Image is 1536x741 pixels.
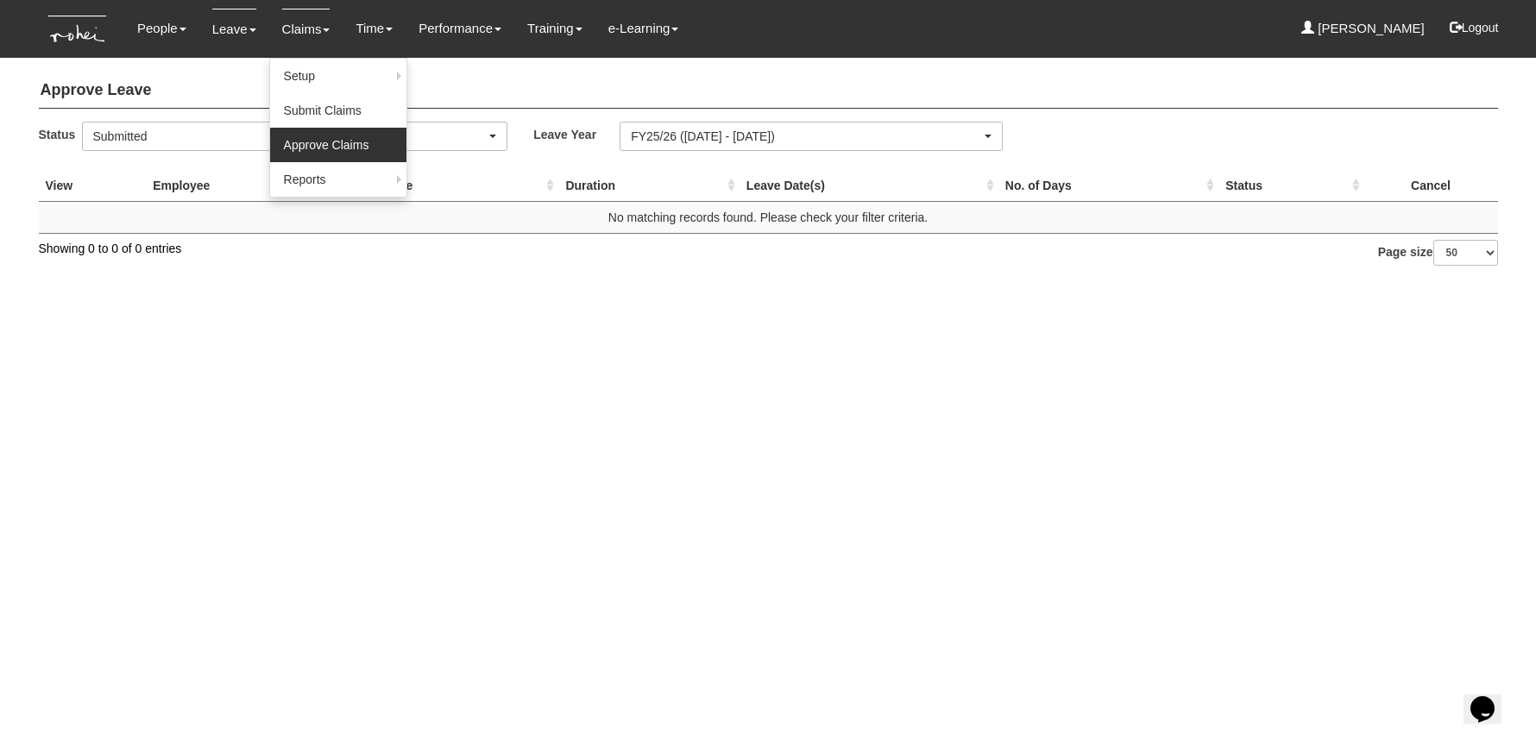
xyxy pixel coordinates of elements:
th: Leave Date(s) : activate to sort column ascending [740,170,998,202]
a: People [137,9,186,48]
th: Cancel [1364,170,1498,202]
a: Claims [282,9,330,49]
a: Setup [270,59,406,93]
button: Logout [1438,7,1511,48]
a: Approve Claims [270,128,406,162]
th: No. of Days : activate to sort column ascending [998,170,1218,202]
label: Page size [1378,240,1498,266]
a: Reports [270,162,406,197]
th: Employee : activate to sort column ascending [146,170,341,202]
label: Leave Year [533,122,620,147]
a: [PERSON_NAME] [1301,9,1425,48]
a: e-Learning [608,9,679,48]
iframe: chat widget [1464,672,1519,724]
th: Leave Type : activate to sort column ascending [341,170,558,202]
a: Time [356,9,393,48]
button: Submitted [82,122,508,151]
button: FY25/26 ([DATE] - [DATE]) [620,122,1003,151]
div: FY25/26 ([DATE] - [DATE]) [631,128,981,145]
a: Training [527,9,582,48]
a: Submit Claims [270,93,406,128]
th: View [39,170,147,202]
h4: Approve Leave [39,73,1498,109]
label: Status [39,122,82,147]
th: Status : activate to sort column ascending [1218,170,1363,202]
td: No matching records found. Please check your filter criteria. [39,201,1498,233]
a: Leave [212,9,256,49]
a: Performance [419,9,501,48]
select: Page size [1433,240,1498,266]
div: Submitted [93,128,487,145]
th: Duration : activate to sort column ascending [558,170,739,202]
